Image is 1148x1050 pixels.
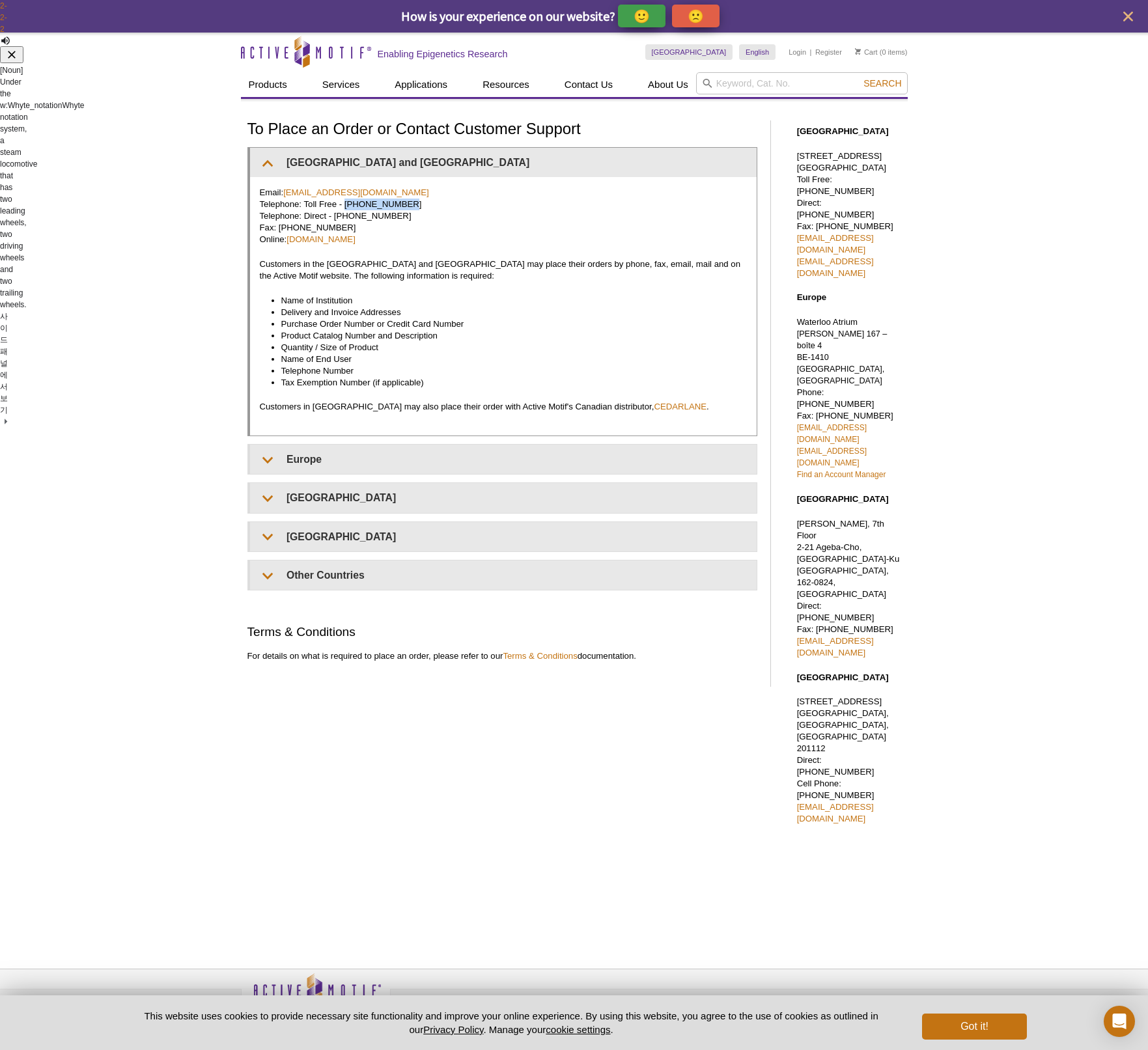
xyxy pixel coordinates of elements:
[797,233,874,255] a: [EMAIL_ADDRESS][DOMAIN_NAME]
[863,78,901,89] span: Search
[250,483,757,512] summary: [GEOGRAPHIC_DATA]
[654,402,707,411] a: CEDARLANE
[315,72,368,97] a: Services
[475,72,537,97] a: Resources
[797,256,874,278] a: [EMAIL_ADDRESS][DOMAIN_NAME]
[797,470,886,479] a: Find an Account Manager
[797,329,888,385] span: [PERSON_NAME] 167 – boîte 4 BE-1410 [GEOGRAPHIC_DATA], [GEOGRAPHIC_DATA]
[250,522,757,551] summary: [GEOGRAPHIC_DATA]
[247,650,757,662] p: For details on what is required to place an order, please refer to our documentation.
[250,445,757,474] summary: Europe
[241,969,391,1022] img: Active Motif,
[860,77,905,89] button: Search
[645,44,733,60] a: [GEOGRAPHIC_DATA]
[260,258,747,282] p: Customers in the [GEOGRAPHIC_DATA] and [GEOGRAPHIC_DATA] may place their orders by phone, fax, em...
[1120,8,1136,25] button: close
[287,234,356,244] a: [DOMAIN_NAME]
[789,48,806,57] a: Login
[855,48,878,57] a: Cart
[378,48,508,60] h2: Enabling Epigenetics Research
[855,48,861,55] img: Your Cart
[855,44,908,60] li: (0 items)
[797,636,874,657] a: [EMAIL_ADDRESS][DOMAIN_NAME]
[423,1024,483,1035] a: Privacy Policy
[281,318,734,330] li: Purchase Order Number or Credit Card Number
[797,292,826,302] strong: Europe
[797,316,901,480] p: Waterloo Atrium Phone: [PHONE_NUMBER] Fax: [PHONE_NUMBER]
[696,72,908,94] input: Keyword, Cat. No.
[797,802,874,823] a: [EMAIL_ADDRESS][DOMAIN_NAME]
[250,560,757,590] summary: Other Countries
[401,8,615,24] span: How is your experience on our website?
[283,187,429,197] a: [EMAIL_ADDRESS][DOMAIN_NAME]
[797,696,901,825] p: [STREET_ADDRESS] [GEOGRAPHIC_DATA], [GEOGRAPHIC_DATA], [GEOGRAPHIC_DATA] 201112 Direct: [PHONE_NU...
[797,150,901,279] p: [STREET_ADDRESS] [GEOGRAPHIC_DATA] Toll Free: [PHONE_NUMBER] Direct: [PHONE_NUMBER] Fax: [PHONE_N...
[503,651,577,661] a: Terms & Conditions
[241,72,295,97] a: Products
[281,353,734,365] li: Name of End User
[797,518,901,659] p: [PERSON_NAME], 7th Floor 2-21 Ageba-Cho, [GEOGRAPHIC_DATA]-Ku [GEOGRAPHIC_DATA], 162-0824, [GEOGR...
[247,120,757,139] h1: To Place an Order or Contact Customer Support
[247,623,757,641] h2: Terms & Conditions
[281,377,734,389] li: Tax Exemption Number (if applicable)
[762,992,860,1021] table: Click to Verify - This site chose Symantec SSL for secure e-commerce and confidential communicati...
[797,126,889,136] strong: [GEOGRAPHIC_DATA]
[922,1014,1026,1040] button: Got it!
[797,423,867,444] a: [EMAIL_ADDRESS][DOMAIN_NAME]
[281,307,734,318] li: Delivery and Invoice Addresses
[640,72,696,97] a: About Us
[281,330,734,342] li: Product Catalog Number and Description
[810,44,812,60] li: |
[797,494,889,504] strong: [GEOGRAPHIC_DATA]
[546,1024,610,1035] button: cookie settings
[739,44,776,60] a: English
[260,401,747,413] p: Customers in [GEOGRAPHIC_DATA] may also place their order with Active Motif's Canadian distributo...
[387,72,455,97] a: Applications
[557,72,621,97] a: Contact Us
[634,8,650,24] p: 🙂
[688,8,704,24] p: 🙁
[797,672,889,682] strong: [GEOGRAPHIC_DATA]
[122,1009,901,1036] p: This website uses cookies to provide necessary site functionality and improve your online experie...
[250,148,757,177] summary: [GEOGRAPHIC_DATA] and [GEOGRAPHIC_DATA]
[260,187,747,245] p: Email: Telephone: Toll Free - [PHONE_NUMBER] Telephone: Direct - [PHONE_NUMBER] Fax: [PHONE_NUMBE...
[281,365,734,377] li: Telephone Number
[797,447,867,467] a: [EMAIL_ADDRESS][DOMAIN_NAME]
[815,48,842,57] a: Register
[281,342,734,353] li: Quantity / Size of Product
[281,295,734,307] li: Name of Institution
[1104,1006,1135,1037] div: Open Intercom Messenger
